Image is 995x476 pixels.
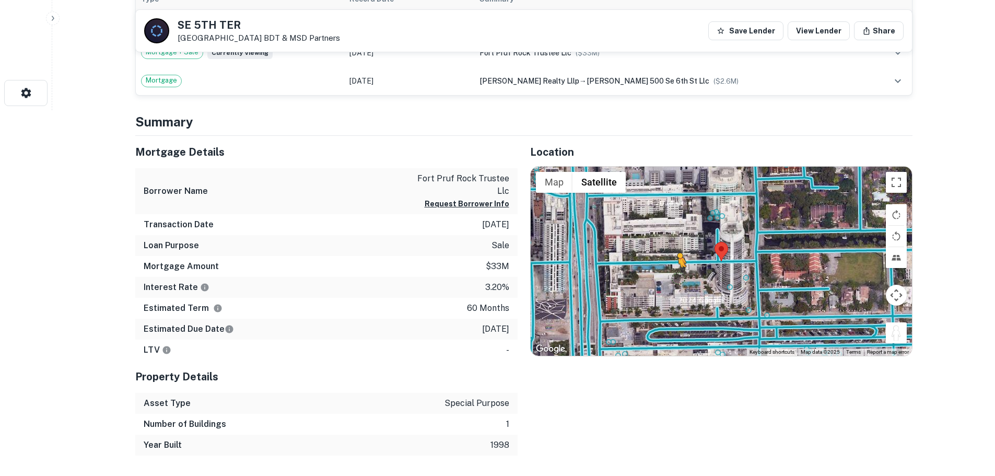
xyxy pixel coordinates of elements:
[142,75,181,86] span: Mortgage
[425,198,509,210] button: Request Borrower Info
[144,418,226,431] h6: Number of Buildings
[135,369,518,385] h5: Property Details
[178,20,340,30] h5: SE 5TH TER
[479,49,571,57] span: fort pruf rock trustee llc
[200,283,209,292] svg: The interest rates displayed on the website are for informational purposes only and may be report...
[750,349,794,356] button: Keyboard shortcuts
[213,304,223,313] svg: Term is based on a standard schedule for this type of loan.
[479,77,579,85] span: [PERSON_NAME] realty lllp
[886,322,907,343] button: Drag Pegman onto the map to open Street View
[225,324,234,334] svg: Estimate is based on a standard schedule for this type of loan.
[486,260,509,273] p: $33m
[344,39,474,67] td: [DATE]
[889,44,907,62] button: expand row
[144,397,191,410] h6: Asset Type
[144,323,234,335] h6: Estimated Due Date
[886,204,907,225] button: Rotate map clockwise
[886,247,907,268] button: Tilt map
[135,144,518,160] h5: Mortgage Details
[854,21,904,40] button: Share
[889,72,907,90] button: expand row
[788,21,850,40] a: View Lender
[144,439,182,451] h6: Year Built
[467,302,509,315] p: 60 months
[142,47,203,57] span: Mortgage + Sale
[162,345,171,355] svg: LTVs displayed on the website are for informational purposes only and may be reported incorrectly...
[530,144,912,160] h5: Location
[801,349,840,355] span: Map data ©2025
[144,344,171,356] h6: LTV
[415,172,509,198] p: fort pruf rock trustee llc
[482,323,509,335] p: [DATE]
[587,77,709,85] span: [PERSON_NAME] 500 se 6th st llc
[846,349,861,355] a: Terms (opens in new tab)
[536,172,572,193] button: Show street map
[886,226,907,247] button: Rotate map counterclockwise
[713,77,739,85] span: ($ 2.6M )
[506,344,509,356] p: -
[479,75,865,87] div: →
[444,397,509,410] p: special purpose
[572,172,626,193] button: Show satellite imagery
[144,239,199,252] h6: Loan Purpose
[135,112,912,131] h4: Summary
[886,172,907,193] button: Toggle fullscreen view
[482,218,509,231] p: [DATE]
[490,439,509,451] p: 1998
[506,418,509,431] p: 1
[576,49,600,57] span: ($ 33M )
[144,281,209,294] h6: Interest Rate
[344,67,474,95] td: [DATE]
[144,302,223,315] h6: Estimated Term
[708,21,783,40] button: Save Lender
[491,239,509,252] p: sale
[144,260,219,273] h6: Mortgage Amount
[264,33,340,42] a: BDT & MSD Partners
[178,33,340,43] p: [GEOGRAPHIC_DATA]
[485,281,509,294] p: 3.20%
[886,285,907,306] button: Map camera controls
[144,185,208,198] h6: Borrower Name
[144,218,214,231] h6: Transaction Date
[867,349,909,355] a: Report a map error
[533,342,568,356] img: Google
[207,47,273,59] span: Currently viewing
[533,342,568,356] a: Open this area in Google Maps (opens a new window)
[943,392,995,443] iframe: Chat Widget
